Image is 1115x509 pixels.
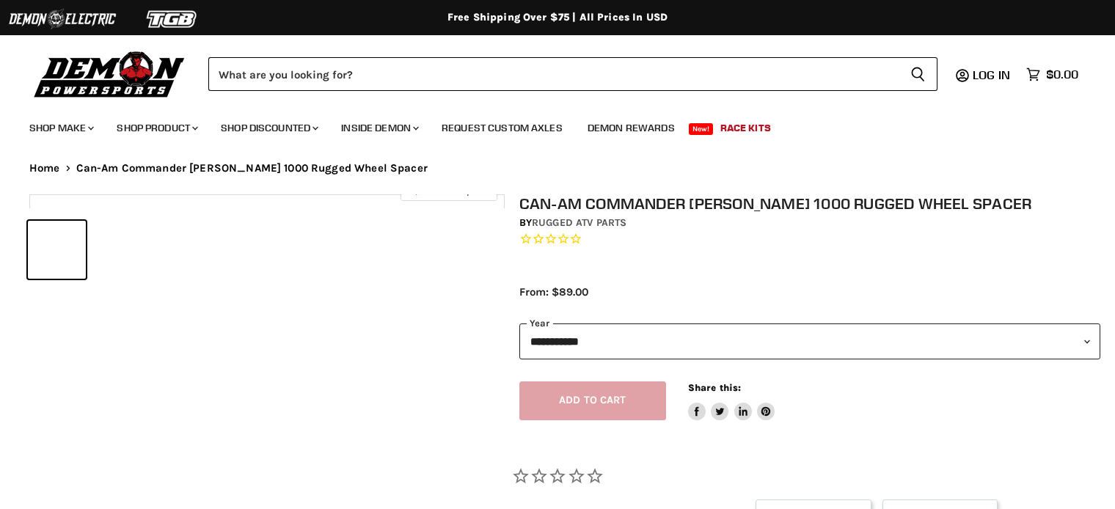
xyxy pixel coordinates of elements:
button: Can-Am Commander Max 1000 Rugged Wheel Spacer thumbnail [28,221,86,279]
select: year [519,323,1100,359]
div: by [519,215,1100,231]
h1: Can-Am Commander [PERSON_NAME] 1000 Rugged Wheel Spacer [519,194,1100,213]
img: Demon Electric Logo 2 [7,5,117,33]
button: Can-Am Commander Max 1000 Rugged Wheel Spacer thumbnail [90,221,148,279]
ul: Main menu [18,107,1075,143]
span: Can-Am Commander [PERSON_NAME] 1000 Rugged Wheel Spacer [76,162,428,175]
a: Race Kits [709,113,782,143]
a: Home [29,162,60,175]
form: Product [208,57,937,91]
a: Rugged ATV Parts [532,216,626,229]
img: Demon Powersports [29,48,190,100]
aside: Share this: [688,381,775,420]
a: $0.00 [1019,64,1086,85]
a: Shop Discounted [210,113,327,143]
span: Share this: [688,382,741,393]
a: Request Custom Axles [431,113,574,143]
span: $0.00 [1046,67,1078,81]
a: Shop Product [106,113,207,143]
span: From: $89.00 [519,285,588,299]
span: Rated 0.0 out of 5 stars 0 reviews [519,232,1100,247]
a: Log in [966,68,1019,81]
span: Log in [973,67,1010,82]
span: New! [689,123,714,135]
a: Shop Make [18,113,103,143]
a: Inside Demon [330,113,428,143]
a: Demon Rewards [577,113,686,143]
img: TGB Logo 2 [117,5,227,33]
button: Can-Am Commander Max 1000 Rugged Wheel Spacer thumbnail [153,221,211,279]
button: Search [899,57,937,91]
span: Click to expand [408,185,489,196]
input: Search [208,57,899,91]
